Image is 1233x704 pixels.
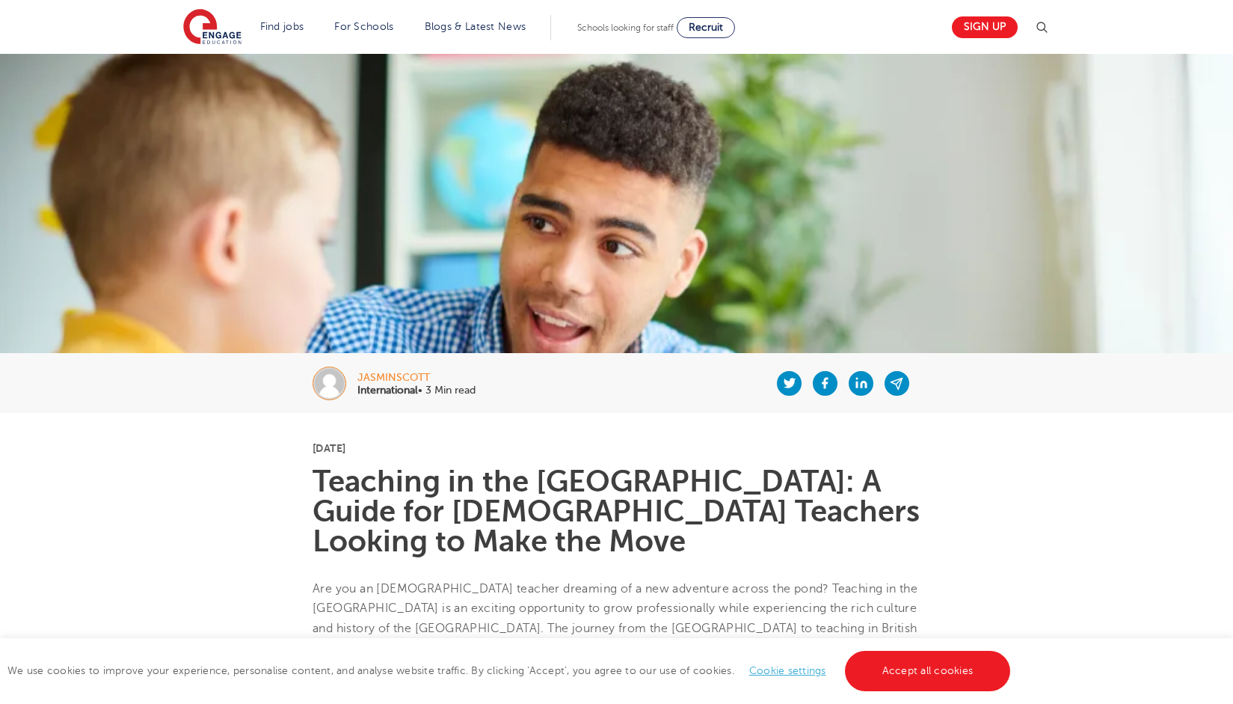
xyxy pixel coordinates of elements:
a: For Schools [334,21,393,32]
h1: Teaching in the [GEOGRAPHIC_DATA]: A Guide for [DEMOGRAPHIC_DATA] Teachers Looking to Make the Move [313,467,920,557]
a: Accept all cookies [845,651,1011,691]
a: Sign up [952,16,1018,38]
span: Schools looking for staff [577,22,674,33]
img: Engage Education [183,9,242,46]
a: Blogs & Latest News [425,21,526,32]
b: International [357,385,418,396]
a: Recruit [677,17,735,38]
p: • 3 Min read [357,385,476,396]
span: Are you an [DEMOGRAPHIC_DATA] teacher dreaming of a new adventure across the pond? Teaching in th... [313,582,917,674]
a: Find jobs [260,21,304,32]
span: We use cookies to improve your experience, personalise content, and analyse website traffic. By c... [7,665,1014,676]
p: [DATE] [313,443,920,453]
span: Recruit [689,22,723,33]
a: Cookie settings [749,665,826,676]
div: jasminscott [357,373,476,383]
